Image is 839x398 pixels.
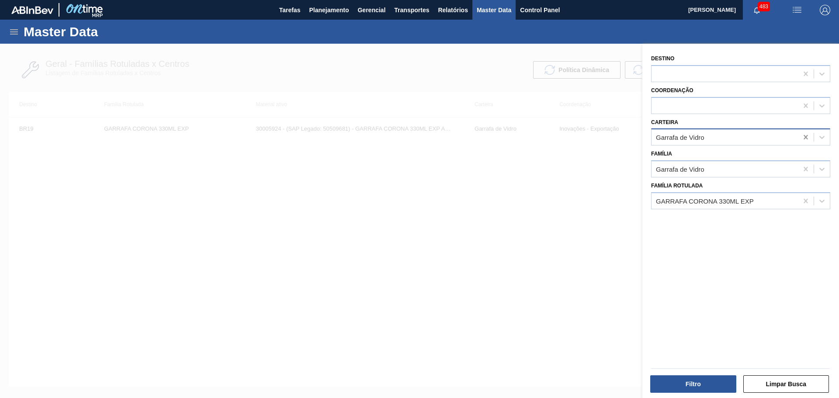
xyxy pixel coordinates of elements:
[792,5,802,15] img: userActions
[758,2,770,11] span: 483
[309,5,349,15] span: Planejamento
[651,55,674,62] label: Destino
[394,5,429,15] span: Transportes
[656,166,704,173] div: Garrafa de Vidro
[743,4,771,16] button: Notificações
[477,5,511,15] span: Master Data
[651,183,703,189] label: Família Rotulada
[651,151,672,157] label: Família
[651,119,678,125] label: Carteira
[743,375,829,393] button: Limpar Busca
[656,134,704,141] div: Garrafa de Vidro
[438,5,468,15] span: Relatórios
[820,5,830,15] img: Logout
[24,27,179,37] h1: Master Data
[279,5,301,15] span: Tarefas
[656,197,754,204] div: GARRAFA CORONA 330ML EXP
[651,87,693,93] label: Coordenação
[357,5,385,15] span: Gerencial
[650,375,736,393] button: Filtro
[11,6,53,14] img: TNhmsLtSVTkK8tSr43FrP2fwEKptu5GPRR3wAAAABJRU5ErkJggg==
[520,5,560,15] span: Control Panel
